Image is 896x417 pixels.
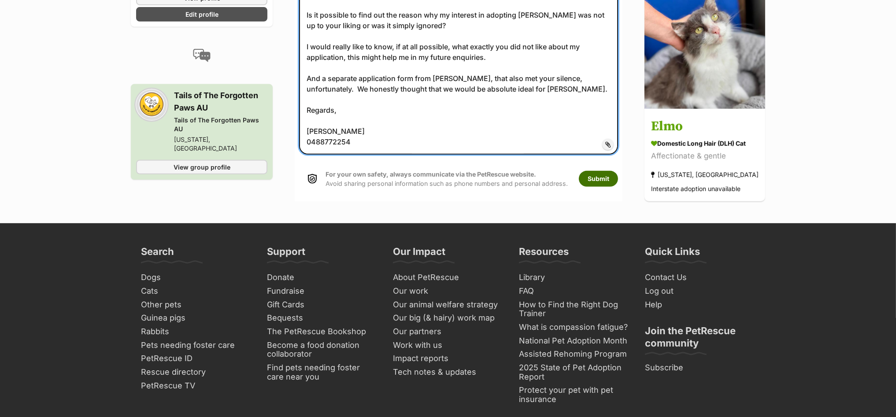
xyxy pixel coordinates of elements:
a: Library [515,271,633,284]
a: Elmo Domestic Long Hair (DLH) Cat Affectionate & gentle [US_STATE], [GEOGRAPHIC_DATA] Interstate ... [644,110,765,201]
div: [US_STATE], [GEOGRAPHIC_DATA] [651,169,759,181]
a: Rescue directory [137,365,255,379]
span: Edit profile [185,9,218,18]
a: Edit profile [136,7,267,21]
h3: Resources [519,245,569,263]
a: Protect your pet with pet insurance [515,384,633,406]
a: Rabbits [137,325,255,339]
a: Donate [263,271,381,284]
a: Subscribe [641,361,759,375]
a: Guinea pigs [137,311,255,325]
a: Work with us [389,339,507,352]
a: The PetRescue Bookshop [263,325,381,339]
a: Find pets needing foster care near you [263,361,381,384]
img: Tails of The Forgotten Paws AU profile pic [136,89,167,120]
p: Avoid sharing personal information such as phone numbers and personal address. [326,170,568,188]
a: Bequests [263,311,381,325]
a: Help [641,298,759,312]
button: Submit [579,171,618,187]
a: Become a food donation collaborator [263,339,381,361]
a: Contact Us [641,271,759,284]
h3: Search [141,245,174,263]
a: Log out [641,284,759,298]
strong: For your own safety, always communicate via the PetRescue website. [326,170,536,178]
span: Interstate adoption unavailable [651,185,740,192]
a: Dogs [137,271,255,284]
a: Tech notes & updates [389,365,507,379]
a: Our animal welfare strategy [389,298,507,312]
a: How to Find the Right Dog Trainer [515,298,633,321]
div: Tails of The Forgotten Paws AU [174,115,267,133]
h3: Join the PetRescue community [645,325,755,354]
h3: Support [267,245,305,263]
div: Affectionate & gentle [651,150,759,162]
span: View group profile [174,162,230,171]
a: View group profile [136,159,267,174]
a: Our partners [389,325,507,339]
img: conversation-icon-4a6f8262b818ee0b60e3300018af0b2d0b884aa5de6e9bcb8d3d4eeb1a70a7c4.svg [193,48,211,62]
h3: Our Impact [393,245,445,263]
a: FAQ [515,284,633,298]
h3: Elmo [651,117,759,137]
a: Pets needing foster care [137,339,255,352]
h3: Quick Links [645,245,700,263]
a: Our work [389,284,507,298]
a: Impact reports [389,352,507,365]
a: Cats [137,284,255,298]
a: National Pet Adoption Month [515,334,633,348]
div: Domestic Long Hair (DLH) Cat [651,139,759,148]
a: Our big (& hairy) work map [389,311,507,325]
h3: Tails of The Forgotten Paws AU [174,89,267,114]
a: 2025 State of Pet Adoption Report [515,361,633,384]
a: Gift Cards [263,298,381,312]
a: Fundraise [263,284,381,298]
a: About PetRescue [389,271,507,284]
div: [US_STATE], [GEOGRAPHIC_DATA] [174,135,267,152]
a: PetRescue TV [137,379,255,393]
a: Assisted Rehoming Program [515,347,633,361]
a: PetRescue ID [137,352,255,365]
a: What is compassion fatigue? [515,321,633,334]
a: Other pets [137,298,255,312]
